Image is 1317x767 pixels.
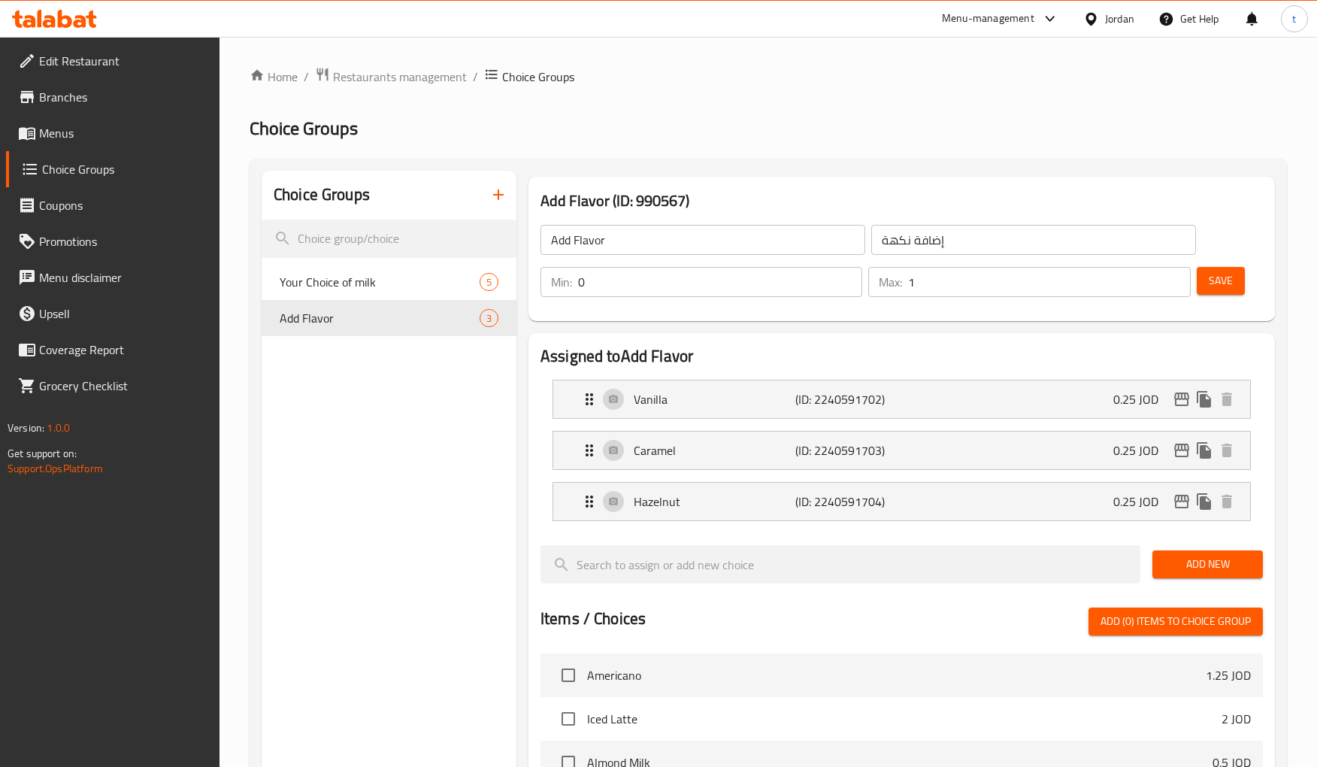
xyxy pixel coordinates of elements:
[1105,11,1134,27] div: Jordan
[1113,441,1170,459] p: 0.25 JOD
[540,545,1140,584] input: search
[39,52,208,70] span: Edit Restaurant
[47,418,70,438] span: 1.0.0
[540,374,1263,425] li: Expand
[1216,490,1238,513] button: delete
[1113,493,1170,511] p: 0.25 JOD
[540,608,646,630] h2: Items / Choices
[1216,388,1238,411] button: delete
[473,68,478,86] li: /
[1170,439,1193,462] button: edit
[1292,11,1296,27] span: t
[274,183,370,206] h2: Choice Groups
[6,223,220,259] a: Promotions
[942,10,1034,28] div: Menu-management
[1152,550,1263,578] button: Add New
[540,425,1263,476] li: Expand
[553,432,1250,469] div: Expand
[280,273,480,291] span: Your Choice of milk
[1170,490,1193,513] button: edit
[1193,439,1216,462] button: duplicate
[1209,271,1233,290] span: Save
[551,273,572,291] p: Min:
[6,368,220,404] a: Grocery Checklist
[262,220,516,258] input: search
[39,268,208,286] span: Menu disclaimer
[6,43,220,79] a: Edit Restaurant
[280,309,480,327] span: Add Flavor
[250,68,298,86] a: Home
[8,459,103,478] a: Support.OpsPlatform
[39,377,208,395] span: Grocery Checklist
[879,273,902,291] p: Max:
[39,196,208,214] span: Coupons
[42,160,208,178] span: Choice Groups
[553,659,584,691] span: Select choice
[262,300,516,336] div: Add Flavor3
[480,309,498,327] div: Choices
[587,666,1206,684] span: Americano
[6,259,220,296] a: Menu disclaimer
[553,483,1250,520] div: Expand
[795,390,904,408] p: (ID: 2240591702)
[480,275,498,290] span: 5
[250,111,358,145] span: Choice Groups
[39,341,208,359] span: Coverage Report
[1113,390,1170,408] p: 0.25 JOD
[795,441,904,459] p: (ID: 2240591703)
[1193,388,1216,411] button: duplicate
[1101,612,1251,631] span: Add (0) items to choice group
[795,493,904,511] p: (ID: 2240591704)
[39,232,208,250] span: Promotions
[502,68,574,86] span: Choice Groups
[480,273,498,291] div: Choices
[1088,608,1263,635] button: Add (0) items to choice group
[333,68,467,86] span: Restaurants management
[6,115,220,151] a: Menus
[304,68,309,86] li: /
[6,79,220,115] a: Branches
[587,710,1222,728] span: Iced Latte
[39,124,208,142] span: Menus
[540,476,1263,527] li: Expand
[634,493,795,511] p: Hazelnut
[1170,388,1193,411] button: edit
[6,296,220,332] a: Upsell
[540,189,1263,213] h3: Add Flavor (ID: 990567)
[315,67,467,86] a: Restaurants management
[250,67,1287,86] nav: breadcrumb
[634,390,795,408] p: Vanilla
[1222,710,1251,728] p: 2 JOD
[553,380,1250,418] div: Expand
[1164,555,1251,574] span: Add New
[8,418,44,438] span: Version:
[1206,666,1251,684] p: 1.25 JOD
[39,88,208,106] span: Branches
[634,441,795,459] p: Caramel
[6,187,220,223] a: Coupons
[39,305,208,323] span: Upsell
[8,444,77,463] span: Get support on:
[262,264,516,300] div: Your Choice of milk5
[6,332,220,368] a: Coverage Report
[1197,267,1245,295] button: Save
[480,311,498,326] span: 3
[1216,439,1238,462] button: delete
[1193,490,1216,513] button: duplicate
[6,151,220,187] a: Choice Groups
[540,345,1263,368] h2: Assigned to Add Flavor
